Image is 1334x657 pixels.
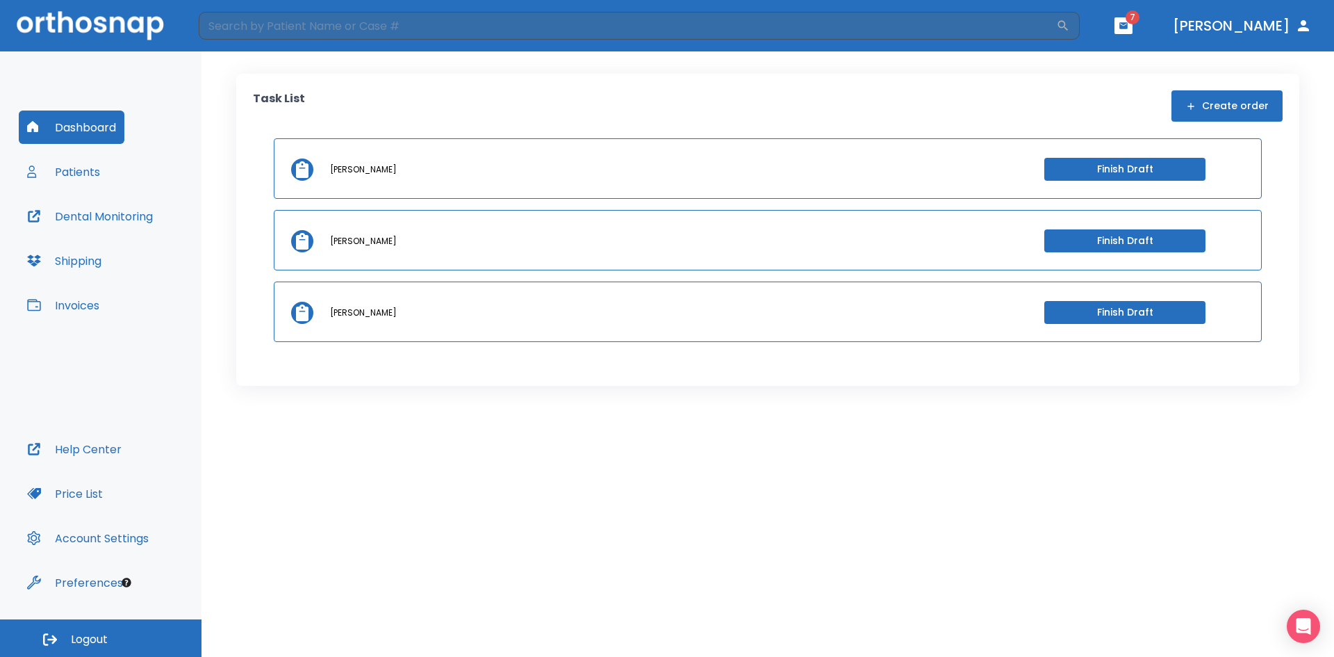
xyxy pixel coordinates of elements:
[1126,10,1139,24] span: 7
[1171,90,1283,122] button: Create order
[330,307,397,319] p: [PERSON_NAME]
[19,432,130,466] button: Help Center
[19,566,131,599] button: Preferences
[19,521,157,555] button: Account Settings
[17,11,164,40] img: Orthosnap
[19,289,108,322] button: Invoices
[1044,158,1205,181] button: Finish Draft
[330,163,397,176] p: [PERSON_NAME]
[199,12,1056,40] input: Search by Patient Name or Case #
[330,235,397,248] p: [PERSON_NAME]
[19,111,124,144] button: Dashboard
[19,477,111,510] button: Price List
[19,155,108,188] button: Patients
[1167,13,1317,38] button: [PERSON_NAME]
[71,632,108,647] span: Logout
[19,244,110,277] button: Shipping
[253,90,305,122] p: Task List
[1287,610,1320,643] div: Open Intercom Messenger
[1044,301,1205,324] button: Finish Draft
[120,576,133,589] div: Tooltip anchor
[19,200,161,233] button: Dental Monitoring
[1044,229,1205,252] button: Finish Draft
